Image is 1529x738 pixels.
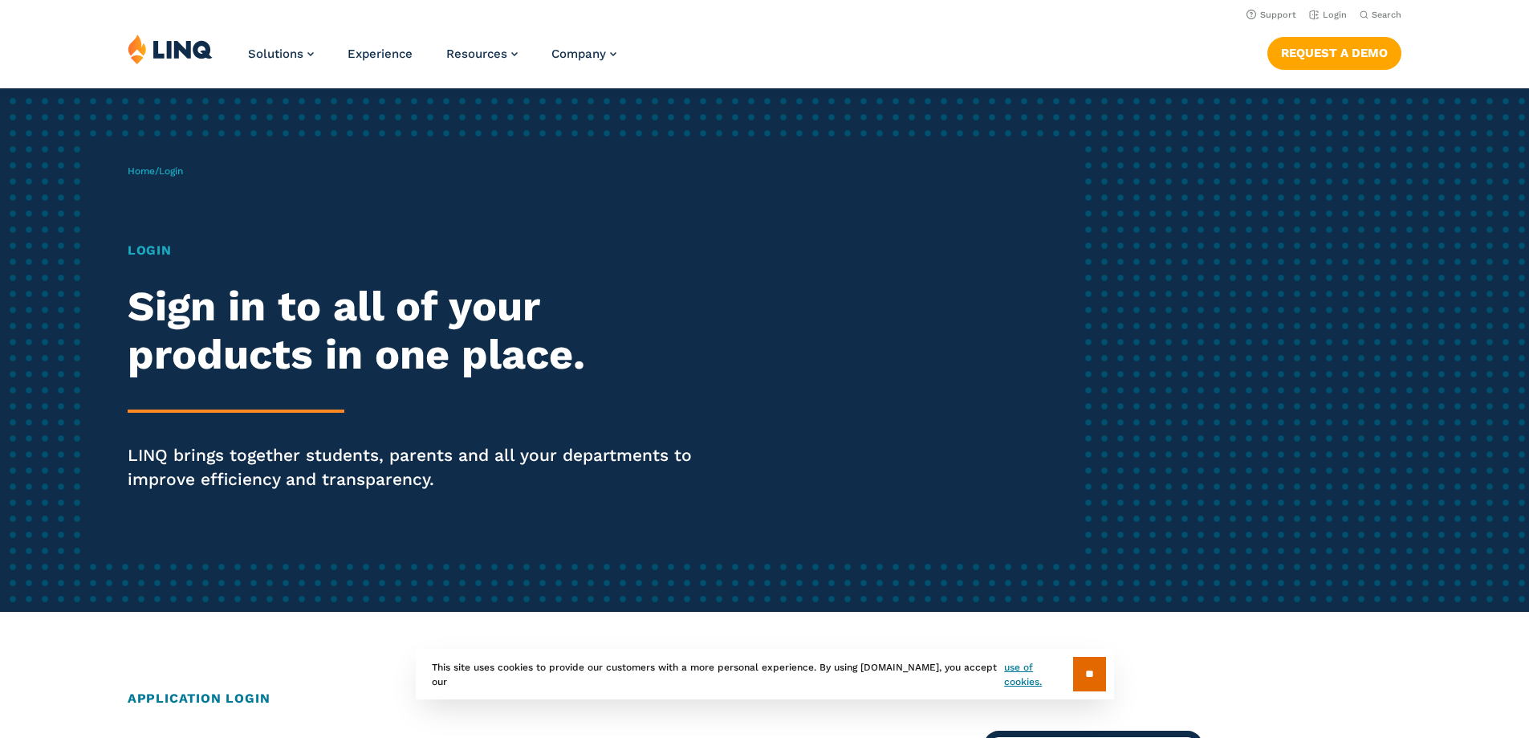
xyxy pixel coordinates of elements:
span: Company [551,47,606,61]
button: Open Search Bar [1360,9,1401,21]
img: LINQ | K‑12 Software [128,34,213,64]
h1: Login [128,241,717,260]
div: This site uses cookies to provide our customers with a more personal experience. By using [DOMAIN... [416,649,1114,699]
a: Experience [348,47,413,61]
a: Resources [446,47,518,61]
a: Solutions [248,47,314,61]
h2: Sign in to all of your products in one place. [128,283,717,379]
span: Search [1372,10,1401,20]
nav: Primary Navigation [248,34,616,87]
span: Login [159,165,183,177]
span: / [128,165,183,177]
a: Company [551,47,616,61]
a: Support [1246,10,1296,20]
a: Login [1309,10,1347,20]
a: use of cookies. [1004,660,1072,689]
span: Resources [446,47,507,61]
a: Home [128,165,155,177]
a: Request a Demo [1267,37,1401,69]
p: LINQ brings together students, parents and all your departments to improve efficiency and transpa... [128,443,717,491]
span: Solutions [248,47,303,61]
nav: Button Navigation [1267,34,1401,69]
